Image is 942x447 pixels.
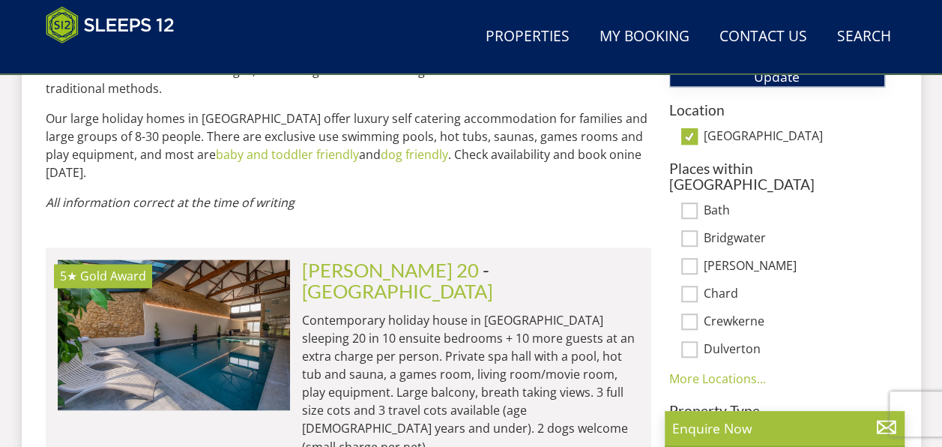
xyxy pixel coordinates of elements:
[713,20,813,54] a: Contact Us
[704,286,885,303] label: Chard
[669,102,885,118] h3: Location
[669,403,885,418] h3: Property Type
[216,146,359,163] a: baby and toddler friendly
[669,66,885,87] button: Update
[80,268,146,284] span: Churchill 20 has been awarded a Gold Award by Visit England
[302,280,493,302] a: [GEOGRAPHIC_DATA]
[704,259,885,275] label: [PERSON_NAME]
[704,314,885,331] label: Crewkerne
[46,194,295,211] em: All information correct at the time of writing
[704,203,885,220] label: Bath
[38,52,196,65] iframe: Customer reviews powered by Trustpilot
[480,20,576,54] a: Properties
[594,20,695,54] a: My Booking
[754,67,800,85] span: Update
[672,418,897,438] p: Enquire Now
[302,259,479,281] a: [PERSON_NAME] 20
[60,268,77,284] span: Churchill 20 has a 5 star rating under the Quality in Tourism Scheme
[669,160,885,192] h3: Places within [GEOGRAPHIC_DATA]
[46,6,175,43] img: Sleeps 12
[704,129,885,145] label: [GEOGRAPHIC_DATA]
[704,231,885,247] label: Bridgwater
[58,259,290,409] a: 5★ Gold Award
[46,109,651,181] p: Our large holiday homes in [GEOGRAPHIC_DATA] offer luxury self catering accommodation for familie...
[669,370,766,387] a: More Locations...
[831,20,897,54] a: Search
[704,342,885,358] label: Dulverton
[302,259,493,302] span: -
[58,259,290,409] img: open-uri20231109-69-pb86i6.original.
[381,146,448,163] a: dog friendly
